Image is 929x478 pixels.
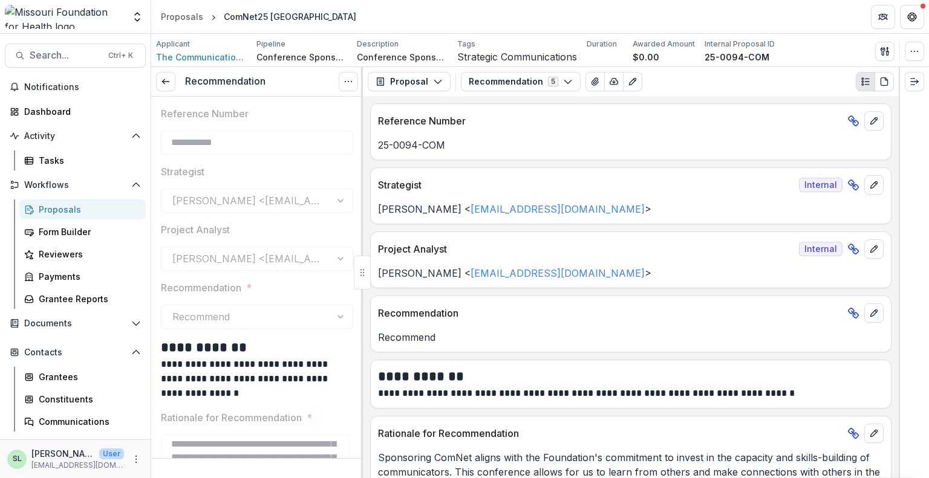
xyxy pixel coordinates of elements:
button: More [129,452,143,467]
p: Recommendation [378,306,843,320]
p: 25-0094-COM [378,138,884,152]
div: Proposals [161,10,203,23]
button: Open Data & Reporting [5,436,146,456]
div: Proposals [39,203,136,216]
button: Open Documents [5,314,146,333]
p: Pipeline [256,39,285,50]
p: Strategist [161,164,204,179]
button: edit [864,303,884,323]
a: Dashboard [5,102,146,121]
button: Get Help [900,5,924,29]
p: Rationale for Recommendation [161,410,302,425]
span: Activity [24,131,126,141]
div: Dashboard [24,105,136,118]
button: edit [864,424,884,443]
span: Notifications [24,82,141,92]
a: [EMAIL_ADDRESS][DOMAIN_NAME] [471,267,645,279]
a: Tasks [19,150,146,170]
span: Strategic Communications [457,51,577,63]
button: edit [864,111,884,131]
p: Description [357,39,399,50]
button: Plaintext view [856,72,875,91]
a: Grantee Reports [19,289,146,309]
p: [PERSON_NAME] [31,447,94,460]
button: Expand right [905,72,924,91]
div: ComNet25 [GEOGRAPHIC_DATA] [224,10,356,23]
nav: breadcrumb [156,8,361,25]
a: Payments [19,266,146,286]
div: Grantee Reports [39,292,136,305]
button: Open Workflows [5,175,146,195]
img: Missouri Foundation for Health logo [5,5,124,29]
p: [PERSON_NAME] < > [378,266,884,280]
div: Tasks [39,154,136,167]
button: Open Contacts [5,343,146,362]
p: Project Analyst [378,242,794,256]
span: Documents [24,318,126,329]
a: Reviewers [19,244,146,264]
button: Recommendation5 [461,72,581,91]
p: Reference Number [161,106,249,121]
button: Proposal [368,72,451,91]
p: Duration [587,39,617,50]
div: Form Builder [39,225,136,238]
div: Communications [39,415,136,428]
button: edit [864,239,884,259]
p: Rationale for Recommendation [378,426,843,441]
button: PDF view [875,72,894,91]
span: Contacts [24,347,126,358]
p: [EMAIL_ADDRESS][DOMAIN_NAME] [31,460,124,471]
div: Ctrl + K [106,49,135,62]
a: Grantees [19,367,146,387]
button: Search... [5,44,146,68]
p: Internal Proposal ID [705,39,775,50]
h3: Recommendation [185,76,266,87]
div: Reviewers [39,248,136,260]
p: Project Analyst [161,222,230,237]
p: Conference Sponsorship - ComNet25 [GEOGRAPHIC_DATA] [357,51,448,63]
a: [EMAIL_ADDRESS][DOMAIN_NAME] [471,203,645,215]
div: Payments [39,270,136,283]
a: Constituents [19,389,146,409]
a: Proposals [156,8,208,25]
span: Internal [799,242,843,256]
button: edit [864,175,884,195]
span: Internal [799,178,843,192]
p: Recommendation [161,280,241,295]
button: Open entity switcher [129,5,146,29]
p: Strategist [378,178,794,192]
p: Applicant [156,39,190,50]
div: Sada Lindsey [13,455,22,463]
div: Constituents [39,393,136,405]
button: Edit as form [623,72,642,91]
p: Recommend [378,330,884,344]
p: Awarded Amount [633,39,695,50]
a: Communications [19,412,146,431]
span: Search... [30,50,101,61]
button: Open Activity [5,126,146,146]
p: [PERSON_NAME] < > [378,202,884,216]
p: User [99,448,124,459]
button: Notifications [5,77,146,97]
p: $0.00 [633,51,659,63]
button: View Attached Files [585,72,605,91]
div: Grantees [39,370,136,383]
p: 25-0094-COM [705,51,769,63]
button: Options [339,72,358,91]
p: Tags [457,39,475,50]
span: Workflows [24,180,126,190]
button: Partners [871,5,895,29]
p: Reference Number [378,114,843,128]
a: The Communications Network [156,51,247,63]
a: Proposals [19,199,146,219]
a: Form Builder [19,222,146,242]
p: Conference Sponsorship [256,51,347,63]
